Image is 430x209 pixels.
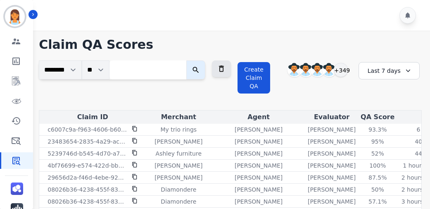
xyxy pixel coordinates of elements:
[235,197,283,206] p: [PERSON_NAME]
[235,185,283,194] p: [PERSON_NAME]
[308,149,356,158] p: [PERSON_NAME]
[235,173,283,182] p: [PERSON_NAME]
[359,161,396,170] div: 100%
[161,197,196,206] p: Diamondere
[235,149,283,158] p: [PERSON_NAME]
[41,112,144,122] div: Claim ID
[48,161,127,170] p: 4bf76699-e574-422d-bb23-a9634ba82540
[308,197,356,206] p: [PERSON_NAME]
[154,161,202,170] p: [PERSON_NAME]
[308,112,356,122] div: Evaluator
[359,125,396,134] div: 93.3%
[48,197,127,206] p: 08026b36-4238-455f-832e-bcdcc263af9a
[308,137,356,146] p: [PERSON_NAME]
[359,112,396,122] div: QA Score
[359,185,396,194] div: 50%
[213,112,304,122] div: Agent
[154,173,202,182] p: [PERSON_NAME]
[48,149,127,158] p: 5239746d-b545-4d70-a792-44f3b37551fd
[359,197,396,206] div: 57.1%
[154,137,202,146] p: [PERSON_NAME]
[359,62,420,79] div: Last 7 days
[156,149,202,158] p: Ashley furniture
[5,7,25,26] img: Bordered avatar
[48,185,127,194] p: 08026b36-4238-455f-832e-bcdcc263af9a
[48,137,127,146] p: 23483654-2835-4a29-aca0-4e10f1d63222
[161,185,196,194] p: Diamondere
[238,62,270,94] button: Create Claim QA
[359,149,396,158] div: 52%
[235,137,283,146] p: [PERSON_NAME]
[334,63,348,77] div: +349
[235,161,283,170] p: [PERSON_NAME]
[39,37,422,52] h1: Claim QA Scores
[308,185,356,194] p: [PERSON_NAME]
[147,112,209,122] div: Merchant
[235,125,283,134] p: [PERSON_NAME]
[308,125,356,134] p: [PERSON_NAME]
[308,173,356,182] p: [PERSON_NAME]
[359,173,396,182] div: 87.5%
[48,173,127,182] p: 29656d2a-f46d-4ebe-92c1-8f521f24d260
[359,137,396,146] div: 95%
[160,125,197,134] p: My trio rings
[308,161,356,170] p: [PERSON_NAME]
[48,125,127,134] p: c6007c9a-f963-4606-b607-0077c5758a6b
